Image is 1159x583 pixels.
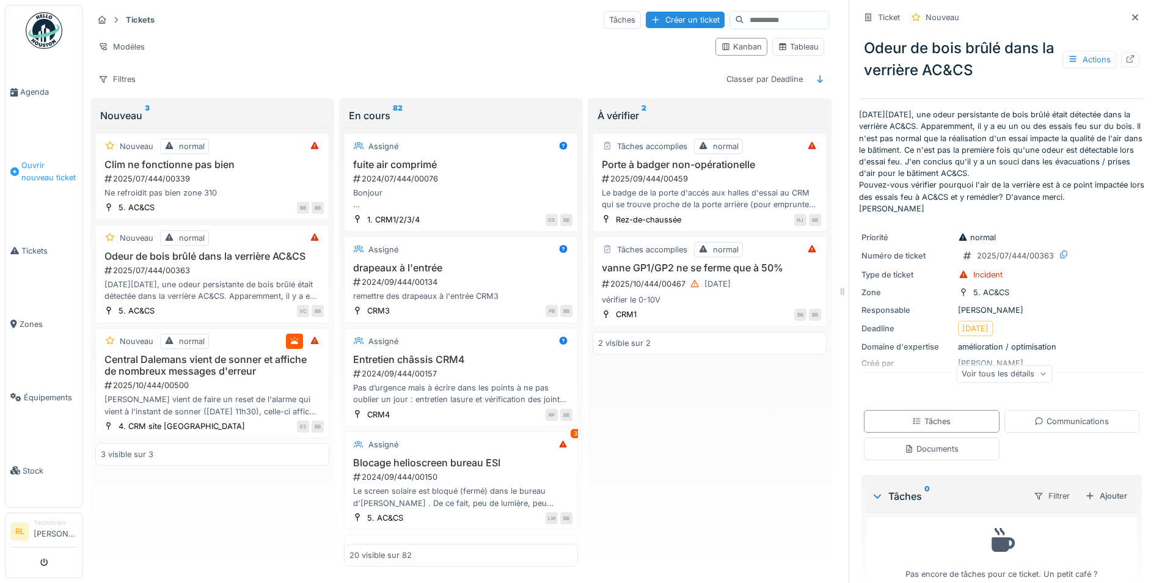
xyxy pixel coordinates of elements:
[617,244,687,255] div: Tâches accomplies
[571,429,580,438] div: 3
[973,269,1003,280] div: Incident
[119,305,155,317] div: 5. AC&CS
[601,276,821,291] div: 2025/10/444/00467
[1028,487,1075,505] div: Filtrer
[5,287,82,361] a: Zones
[861,287,953,298] div: Zone
[560,409,572,421] div: BB
[861,304,1142,316] div: [PERSON_NAME]
[5,56,82,129] a: Agenda
[312,420,324,433] div: BB
[861,232,953,243] div: Priorité
[352,471,572,483] div: 2024/09/444/00150
[101,394,324,417] div: [PERSON_NAME] vient de faire un reset de l'alarme qui vient à l'instant de sonner ([DATE] 11h30),...
[349,290,572,302] div: remettre des drapeaux à l'entrée CRM3
[349,262,572,274] h3: drapeaux à l'entrée
[794,309,806,321] div: BB
[20,318,78,330] span: Zones
[368,439,398,450] div: Assigné
[297,420,309,433] div: ES
[121,14,159,26] strong: Tickets
[861,341,953,353] div: Domaine d'expertise
[368,244,398,255] div: Assigné
[973,287,1009,298] div: 5. AC&CS
[352,276,572,288] div: 2024/09/444/00134
[1062,51,1116,68] div: Actions
[101,279,324,302] div: [DATE][DATE], une odeur persistante de bois brûlé était détectée dans la verrière AC&CS. Apparemm...
[368,141,398,152] div: Assigné
[713,141,739,152] div: normal
[962,323,989,334] div: [DATE]
[179,335,205,347] div: normal
[349,354,572,365] h3: Entretien châssis CRM4
[601,173,821,185] div: 2025/09/444/00459
[145,108,150,123] sup: 3
[349,549,412,561] div: 20 visible sur 82
[21,245,78,257] span: Tickets
[859,32,1144,86] div: Odeur de bois brûlé dans la verrière AC&CS
[349,159,572,170] h3: fuite air comprimé
[598,159,821,170] h3: Porte à badger non-opérationelle
[598,187,821,210] div: Le badge de la porte d'accés aux halles d'essai au CRM qui se trouve proche de la porte arrière (...
[958,232,996,243] div: normal
[5,361,82,434] a: Équipements
[604,11,641,29] div: Tâches
[616,309,637,320] div: CRM1
[367,305,390,317] div: CRM3
[912,416,951,427] div: Tâches
[861,323,953,334] div: Deadline
[101,449,153,460] div: 3 visible sur 3
[100,108,324,123] div: Nouveau
[352,173,572,185] div: 2024/07/444/00076
[119,420,245,432] div: 4. CRM site [GEOGRAPHIC_DATA]
[103,265,324,276] div: 2025/07/444/00363
[297,305,309,317] div: VC
[721,70,808,88] div: Classer par Deadline
[26,12,62,49] img: Badge_color-CXgf-gQk.svg
[1034,416,1109,427] div: Communications
[861,269,953,280] div: Type de ticket
[312,202,324,214] div: BB
[10,518,78,548] a: RL Technicien[PERSON_NAME]
[809,309,821,321] div: BB
[871,489,1023,504] div: Tâches
[598,108,822,123] div: À vérifier
[352,368,572,380] div: 2024/09/444/00157
[704,278,731,290] div: [DATE]
[956,365,1052,383] div: Voir tous les détails
[24,392,78,403] span: Équipements
[34,518,78,527] div: Technicien
[349,485,572,508] div: Le screen solaire est bloqué (fermé) dans le bureau d'[PERSON_NAME] . De ce fait, peu de lumière,...
[861,341,1142,353] div: amélioration / optimisation
[120,232,153,244] div: Nouveau
[546,409,558,421] div: RP
[349,108,573,123] div: En cours
[546,305,558,317] div: PB
[859,109,1144,215] p: [DATE][DATE], une odeur persistante de bois brûlé était détectée dans la verrière AC&CS. Apparemm...
[598,337,651,349] div: 2 visible sur 2
[560,512,572,524] div: BB
[778,41,819,53] div: Tableau
[1080,488,1132,504] div: Ajouter
[120,335,153,347] div: Nouveau
[861,250,953,262] div: Numéro de ticket
[349,187,572,210] div: Bonjour Comme déjà signalé depuis plusieurs année, la conduite d'air comprimé passant dans mon bu...
[713,244,739,255] div: normal
[20,86,78,98] span: Agenda
[5,434,82,507] a: Stock
[874,523,1129,580] div: Pas encore de tâches pour ce ticket. Un petit café ?
[21,159,78,183] span: Ouvrir nouveau ticket
[368,542,398,554] div: Assigné
[101,251,324,262] h3: Odeur de bois brûlé dans la verrière AC&CS
[546,214,558,226] div: DS
[924,489,930,504] sup: 0
[179,232,205,244] div: normal
[93,70,141,88] div: Filtres
[103,173,324,185] div: 2025/07/444/00339
[598,294,821,306] div: vérifier le 0-10V
[368,335,398,347] div: Assigné
[5,129,82,214] a: Ouvrir nouveau ticket
[794,214,806,226] div: NJ
[546,512,558,524] div: LM
[598,262,821,274] h3: vanne GP1/GP2 ne se ferme que à 50%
